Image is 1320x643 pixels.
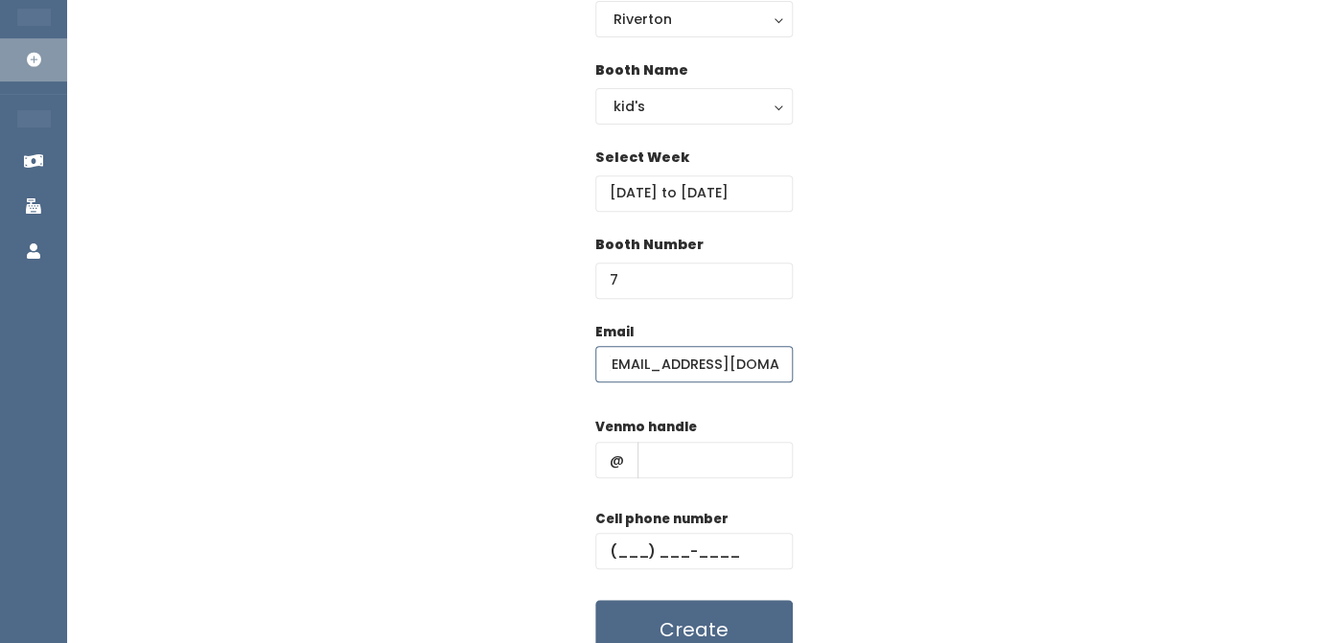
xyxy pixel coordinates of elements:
[595,263,793,299] input: Booth Number
[595,323,634,342] label: Email
[614,96,775,117] div: kid's
[595,1,793,37] button: Riverton
[614,9,775,30] div: Riverton
[595,148,689,168] label: Select Week
[595,60,688,80] label: Booth Name
[595,533,793,569] input: (___) ___-____
[595,418,697,437] label: Venmo handle
[595,235,704,255] label: Booth Number
[595,175,793,212] input: Select week
[595,88,793,125] button: kid's
[595,346,793,382] input: @ .
[595,510,729,529] label: Cell phone number
[595,442,638,478] span: @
